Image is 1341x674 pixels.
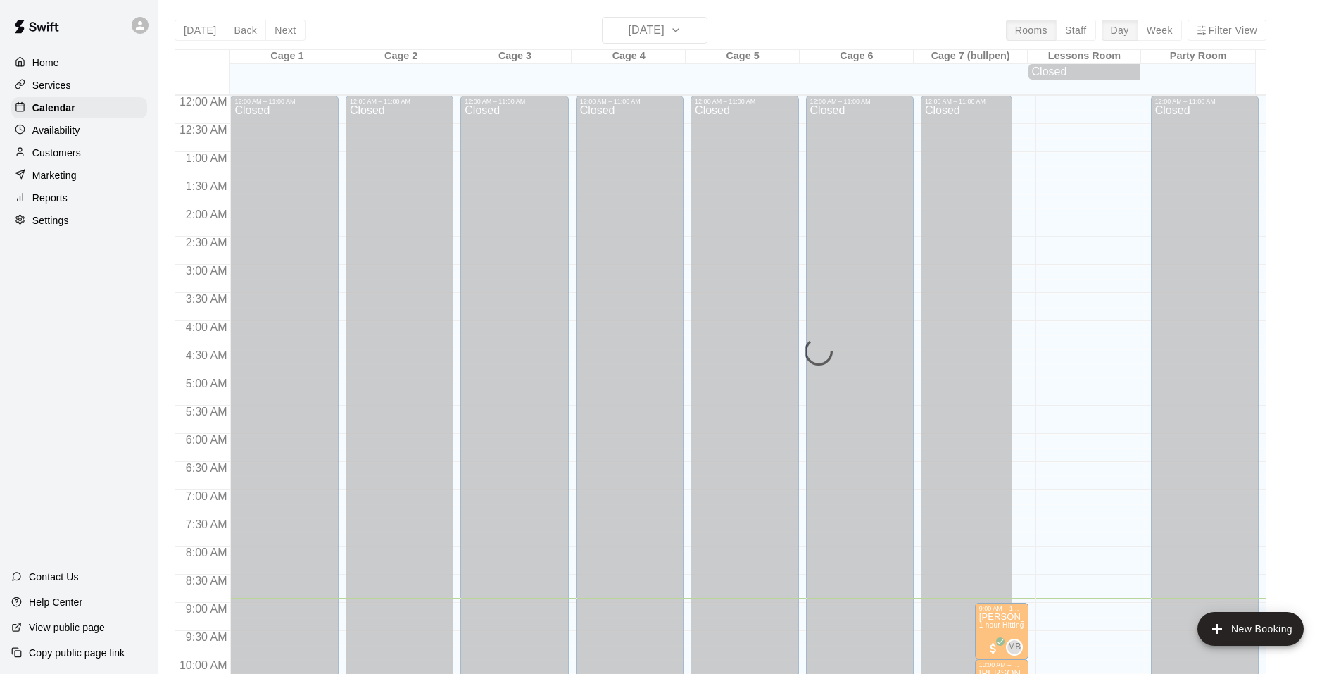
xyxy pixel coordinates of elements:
span: 9:00 AM [182,603,231,615]
p: Contact Us [29,570,79,584]
button: add [1197,612,1304,646]
p: Home [32,56,59,70]
p: Services [32,78,71,92]
span: 4:30 AM [182,349,231,361]
span: 12:00 AM [176,96,231,108]
span: All customers have paid [986,642,1000,656]
a: Customers [11,142,147,163]
span: 2:00 AM [182,208,231,220]
a: Services [11,75,147,96]
div: Cage 2 [344,50,458,63]
div: 10:00 AM – 11:00 AM [979,661,1025,668]
p: View public page [29,620,105,635]
div: Lessons Room [1028,50,1142,63]
a: Settings [11,210,147,231]
div: 12:00 AM – 11:00 AM [580,98,679,105]
p: Marketing [32,168,77,182]
span: Matthew Burns [1012,639,1023,656]
p: Reports [32,191,68,205]
span: 10:00 AM [176,659,231,671]
span: 9:30 AM [182,631,231,643]
a: Marketing [11,165,147,186]
div: Cage 1 [230,50,344,63]
div: 9:00 AM – 10:00 AM [979,605,1025,612]
span: 6:00 AM [182,434,231,446]
a: Home [11,52,147,73]
div: 9:00 AM – 10:00 AM: Brett Stains [975,603,1029,659]
span: 8:30 AM [182,575,231,587]
span: 5:00 AM [182,377,231,389]
span: 2:30 AM [182,237,231,249]
span: 7:30 AM [182,518,231,530]
div: 12:00 AM – 11:00 AM [925,98,1008,105]
div: Cage 4 [572,50,686,63]
p: Settings [32,213,69,227]
span: 7:00 AM [182,490,231,502]
div: Closed [1032,65,1138,78]
span: 8:00 AM [182,547,231,558]
p: Availability [32,123,80,137]
div: 12:00 AM – 11:00 AM [1155,98,1254,105]
div: Matthew Burns [1006,639,1023,656]
span: 6:30 AM [182,462,231,474]
a: Availability [11,120,147,141]
div: 12:00 AM – 11:00 AM [695,98,794,105]
p: Copy public page link [29,646,125,660]
div: Cage 5 [686,50,800,63]
a: Reports [11,187,147,208]
p: Calendar [32,101,75,115]
div: 12:00 AM – 11:00 AM [234,98,334,105]
span: 3:30 AM [182,293,231,305]
div: 12:00 AM – 11:00 AM [465,98,564,105]
span: 12:30 AM [176,124,231,136]
div: Cage 6 [800,50,914,63]
span: 1:30 AM [182,180,231,192]
span: 3:00 AM [182,265,231,277]
p: Customers [32,146,81,160]
div: Cage 7 (bullpen) [914,50,1028,63]
p: Help Center [29,595,82,609]
a: Calendar [11,97,147,118]
span: MB [1008,640,1021,654]
span: 4:00 AM [182,321,231,333]
span: 1 hour Hitting Lesson [979,621,1051,629]
div: 12:00 AM – 11:00 AM [810,98,909,105]
div: Cage 3 [458,50,572,63]
span: 5:30 AM [182,406,231,418]
div: 12:00 AM – 11:00 AM [350,98,449,105]
div: Party Room [1141,50,1255,63]
span: 1:00 AM [182,152,231,164]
